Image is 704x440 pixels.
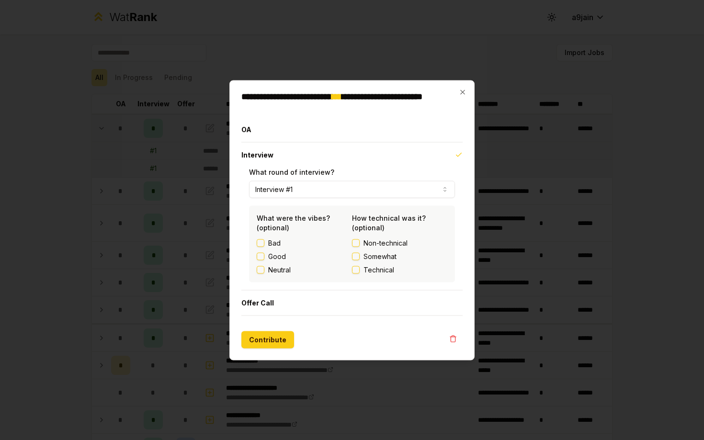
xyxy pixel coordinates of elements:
div: Interview [241,167,463,290]
button: OA [241,117,463,142]
button: Contribute [241,331,294,348]
span: Technical [363,265,394,274]
button: Non-technical [352,239,360,247]
span: Non-technical [363,238,408,248]
label: Neutral [268,265,291,274]
label: Good [268,251,286,261]
label: How technical was it? (optional) [352,214,426,231]
label: What round of interview? [249,168,334,176]
button: Offer Call [241,290,463,315]
label: Bad [268,238,281,248]
button: Technical [352,266,360,273]
button: Interview [241,142,463,167]
button: Somewhat [352,252,360,260]
span: Somewhat [363,251,397,261]
label: What were the vibes? (optional) [257,214,330,231]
